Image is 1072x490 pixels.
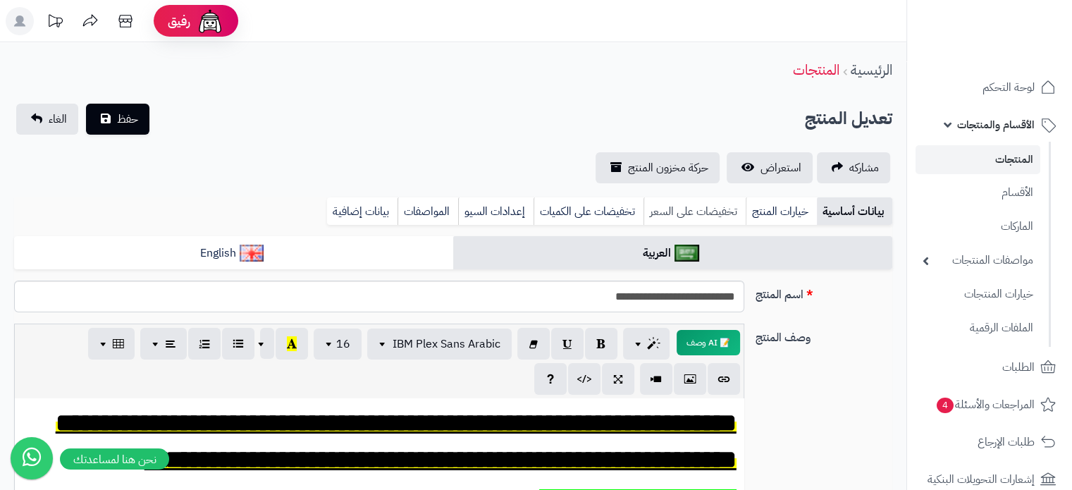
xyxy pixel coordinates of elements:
a: بيانات إضافية [327,197,398,226]
button: IBM Plex Sans Arabic [367,329,512,360]
a: الماركات [916,212,1040,242]
a: استعراض [727,152,813,183]
span: IBM Plex Sans Arabic [393,336,500,353]
span: مشاركه [849,159,879,176]
h2: تعديل المنتج [805,104,892,133]
span: حفظ [117,111,138,128]
a: إعدادات السيو [458,197,534,226]
img: English [240,245,264,262]
a: بيانات أساسية [817,197,892,226]
span: استعراض [760,159,801,176]
a: تخفيضات على الكميات [534,197,643,226]
a: تخفيضات على السعر [643,197,746,226]
span: حركة مخزون المنتج [628,159,708,176]
label: اسم المنتج [750,281,898,303]
a: الملفات الرقمية [916,313,1040,343]
a: المنتجات [793,59,839,80]
a: حركة مخزون المنتج [596,152,720,183]
span: الطلبات [1002,357,1035,377]
span: رفيق [168,13,190,30]
a: طلبات الإرجاع [916,425,1064,459]
span: طلبات الإرجاع [978,432,1035,452]
a: خيارات المنتج [746,197,817,226]
a: العربية [453,236,892,271]
button: 📝 AI وصف [677,330,740,355]
a: تحديثات المنصة [37,7,73,39]
a: لوحة التحكم [916,71,1064,104]
img: ai-face.png [196,7,224,35]
a: المراجعات والأسئلة4 [916,388,1064,422]
span: المراجعات والأسئلة [935,395,1035,415]
span: الغاء [49,111,67,128]
span: لوحة التحكم [982,78,1035,97]
span: إشعارات التحويلات البنكية [928,470,1035,489]
a: المنتجات [916,145,1040,174]
a: مشاركه [817,152,890,183]
span: 4 [936,397,954,414]
a: المواصفات [398,197,458,226]
label: وصف المنتج [750,324,898,346]
button: 16 [314,329,362,360]
a: الطلبات [916,350,1064,384]
a: English [14,236,453,271]
img: العربية [674,245,699,262]
a: الأقسام [916,178,1040,208]
span: الأقسام والمنتجات [957,115,1035,135]
a: الغاء [16,104,78,135]
a: الرئيسية [851,59,892,80]
span: 16 [336,336,350,353]
a: خيارات المنتجات [916,279,1040,310]
button: حفظ [86,104,149,135]
img: logo-2.png [976,12,1059,42]
a: مواصفات المنتجات [916,245,1040,276]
